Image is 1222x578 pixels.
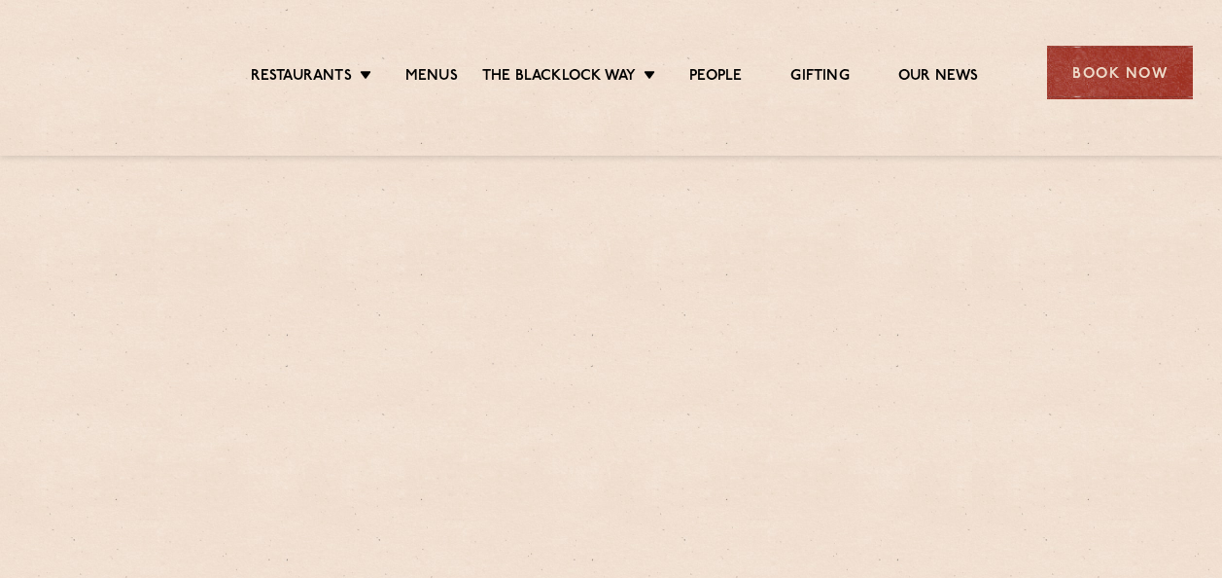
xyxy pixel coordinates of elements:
[29,18,192,126] img: svg%3E
[790,67,849,89] a: Gifting
[898,67,979,89] a: Our News
[482,67,636,89] a: The Blacklock Way
[1047,46,1193,99] div: Book Now
[405,67,458,89] a: Menus
[689,67,742,89] a: People
[251,67,352,89] a: Restaurants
